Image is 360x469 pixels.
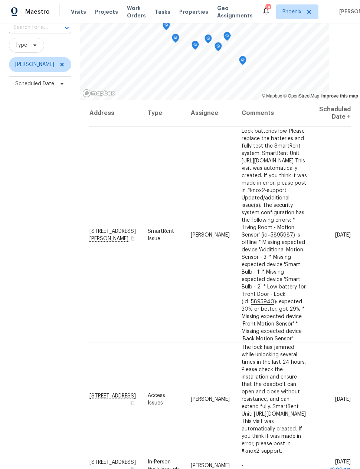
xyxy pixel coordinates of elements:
span: Scheduled Date [15,80,54,87]
a: Improve this map [321,93,358,99]
span: [PERSON_NAME] [15,61,54,68]
span: [STREET_ADDRESS] [89,460,136,465]
span: Properties [179,8,208,16]
th: Comments [236,100,313,127]
div: Map marker [239,56,246,67]
div: Map marker [204,34,212,46]
span: [DATE] [335,232,351,237]
span: Type [15,42,27,49]
th: Scheduled Date ↑ [313,100,351,127]
div: Map marker [223,32,231,43]
button: Copy Address [129,235,136,241]
span: Visits [71,8,86,16]
a: OpenStreetMap [283,93,319,99]
a: Mapbox [262,93,282,99]
span: [PERSON_NAME] [191,396,230,402]
button: Open [62,23,72,33]
button: Copy Address [129,399,136,406]
a: Mapbox homepage [82,89,115,98]
span: The lock has jammed while unlocking several times in the last 24 hours. Please check the installa... [242,344,306,453]
span: [PERSON_NAME] [191,232,230,237]
span: Tasks [155,9,170,14]
th: Address [89,100,142,127]
div: Map marker [172,34,179,45]
th: Type [142,100,185,127]
input: Search for an address... [9,22,50,33]
span: Geo Assignments [217,4,253,19]
span: Phoenix [282,8,301,16]
span: Access Issues [148,393,165,405]
span: [DATE] [335,396,351,402]
span: Maestro [25,8,50,16]
span: Projects [95,8,118,16]
div: Map marker [192,41,199,52]
span: [PERSON_NAME] [191,463,230,468]
div: Map marker [215,42,222,54]
span: Work Orders [127,4,146,19]
div: 18 [265,4,271,12]
th: Assignee [185,100,236,127]
span: - [242,463,243,468]
span: SmartRent Issue [148,228,174,241]
span: Lock batteries low. Please replace the batteries and fully test the SmartRent system. SmartRent U... [242,128,307,341]
div: Map marker [163,21,170,33]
